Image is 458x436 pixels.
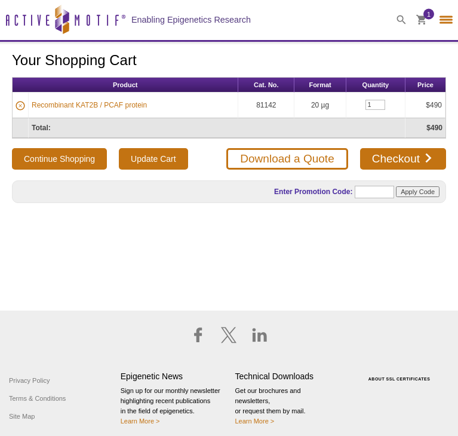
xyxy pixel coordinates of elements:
a: Site Map [6,407,38,425]
table: Click to Verify - This site chose Symantec SSL for secure e-commerce and confidential communicati... [349,360,452,386]
a: Terms & Conditions [6,389,69,407]
span: 1 [427,9,431,20]
h4: Epigenetic News [121,371,223,382]
h4: Technical Downloads [235,371,338,382]
a: Checkout [360,148,446,170]
span: Price [417,81,434,88]
span: Product [113,81,138,88]
a: ABOUT SSL CERTIFICATES [368,377,431,381]
span: Cat. No. [254,81,279,88]
td: 81142 [238,93,294,118]
span: Quantity [362,81,389,88]
strong: $490 [426,124,442,132]
a: Privacy Policy [6,371,53,389]
a: Learn More > [121,417,160,425]
a: Recombinant KAT2B / PCAF protein [32,100,147,110]
strong: Total: [32,124,51,132]
button: Continue Shopping [12,148,107,170]
p: Get our brochures and newsletters, or request them by mail. [235,386,338,426]
p: Sign up for our monthly newsletter highlighting recent publications in the field of epigenetics. [121,386,223,426]
input: Apply Code [396,186,439,197]
span: Format [309,81,331,88]
input: Update Cart [119,148,187,170]
td: 20 µg [294,93,346,118]
label: Enter Promotion Code: [273,188,352,196]
a: 1 [416,15,427,27]
h2: Enabling Epigenetics Research [131,14,251,25]
a: Learn More > [235,417,275,425]
td: $490 [405,93,445,118]
h1: Your Shopping Cart [12,53,446,70]
a: Download a Quote [226,148,348,170]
